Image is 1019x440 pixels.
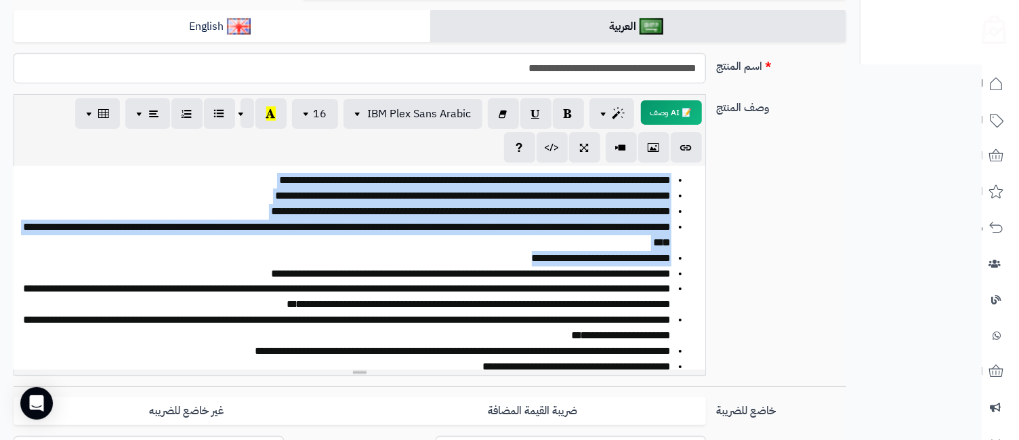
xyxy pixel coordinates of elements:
[292,99,338,129] button: 16
[368,106,472,122] span: IBM Plex Sans Arabic
[20,387,53,420] div: Open Intercom Messenger
[430,10,847,43] a: العربية
[711,397,852,419] label: خاضع للضريبة
[227,18,251,35] img: English
[344,99,482,129] button: IBM Plex Sans Arabic
[14,10,430,43] a: English
[314,106,327,122] span: 16
[360,397,706,425] label: ضريبة القيمة المضافة
[711,53,852,75] label: اسم المنتج
[711,94,852,116] label: وصف المنتج
[641,100,702,125] button: 📝 AI وصف
[14,397,360,425] label: غير خاضع للضريبه
[640,18,663,35] img: العربية
[974,10,1006,44] img: logo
